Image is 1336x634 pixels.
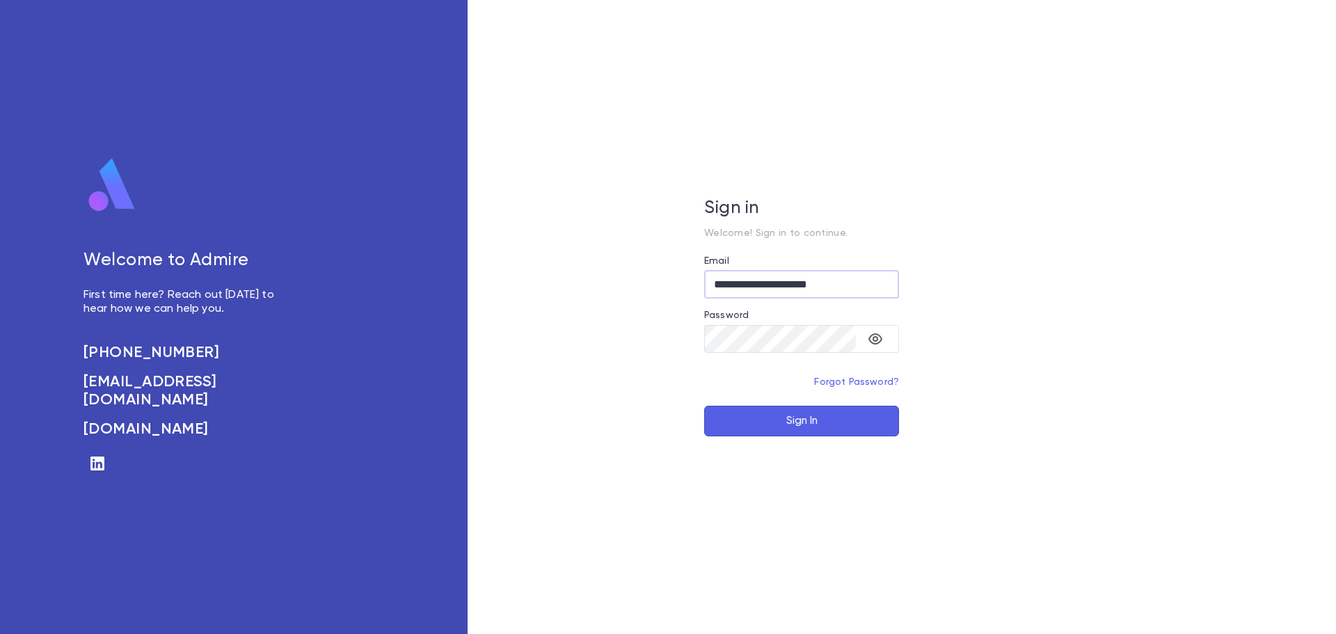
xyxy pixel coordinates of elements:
[83,251,289,271] h5: Welcome to Admire
[83,420,289,438] a: [DOMAIN_NAME]
[83,288,289,316] p: First time here? Reach out [DATE] to hear how we can help you.
[814,377,899,387] a: Forgot Password?
[83,344,289,362] a: [PHONE_NUMBER]
[704,406,899,436] button: Sign In
[83,373,289,409] a: [EMAIL_ADDRESS][DOMAIN_NAME]
[861,325,889,353] button: toggle password visibility
[704,255,729,267] label: Email
[704,310,749,321] label: Password
[83,157,141,213] img: logo
[704,198,899,219] h5: Sign in
[704,228,899,239] p: Welcome! Sign in to continue.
